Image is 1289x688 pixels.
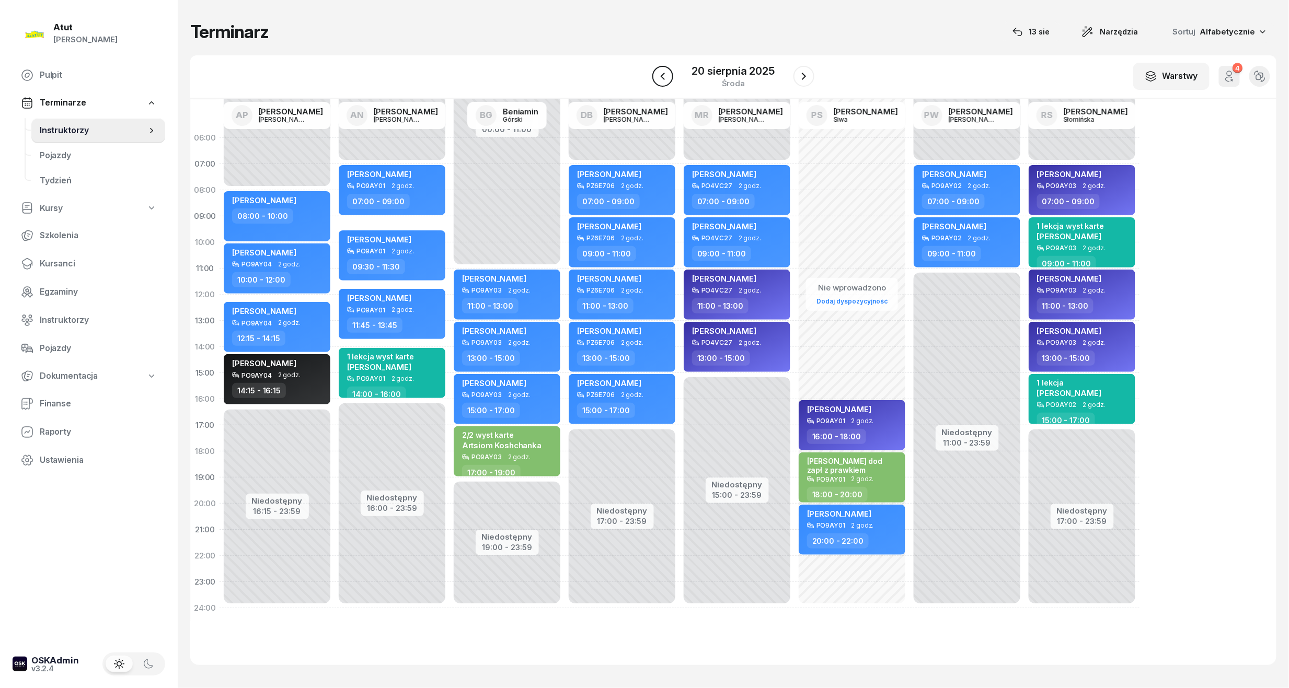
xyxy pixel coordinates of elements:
[604,116,654,123] div: [PERSON_NAME]
[190,229,220,255] div: 10:00
[471,287,502,294] div: PO9AY03
[1057,515,1108,526] div: 17:00 - 23:59
[1046,401,1077,408] div: PO9AY02
[356,375,385,382] div: PO9AY01
[692,194,755,209] div: 07:00 - 09:00
[701,339,732,346] div: PO4VC27
[798,102,906,129] a: PS[PERSON_NAME]Siwa
[1173,25,1198,39] span: Sortuj
[40,342,157,355] span: Pojazdy
[586,391,615,398] div: PZ6E706
[374,116,424,123] div: [PERSON_NAME]
[1064,116,1114,123] div: Słomińska
[508,287,531,294] span: 2 godz.
[503,108,538,115] div: Beniamin
[816,476,845,483] div: PO9AY01
[719,108,783,115] div: [PERSON_NAME]
[1037,378,1101,387] div: 1 lekcja
[278,371,301,379] span: 2 godz.
[807,487,868,502] div: 18:00 - 20:00
[232,272,291,287] div: 10:00 - 12:00
[712,481,763,488] div: Niedostępny
[13,91,165,115] a: Terminarze
[586,182,615,189] div: PZ6E706
[252,495,303,518] button: Niedostępny16:15 - 23:59
[1219,66,1240,87] button: 4
[692,66,775,76] div: 20 sierpnia 2025
[1037,413,1095,428] div: 15:00 - 17:00
[577,403,635,418] div: 15:00 - 17:00
[1037,256,1096,271] div: 09:00 - 11:00
[392,182,414,190] span: 2 godz.
[812,295,892,307] a: Dodaj dyspozycyjność
[1046,182,1077,189] div: PO9AY03
[241,320,272,326] div: PO9AY04
[40,285,157,299] span: Egzaminy
[597,515,648,526] div: 17:00 - 23:59
[13,223,165,248] a: Szkolenia
[1037,298,1094,313] div: 11:00 - 13:00
[1037,221,1104,230] div: 1 lekcja wyst karte
[692,351,750,366] div: 13:00 - 15:00
[922,194,985,209] div: 07:00 - 09:00
[462,298,519,313] div: 11:00 - 13:00
[190,543,220,569] div: 22:00
[1037,326,1101,336] span: [PERSON_NAME]
[462,440,542,450] span: Artsiom Koshchanka
[471,453,502,460] div: PO9AY03
[232,358,296,368] span: [PERSON_NAME]
[577,221,641,231] span: [PERSON_NAME]
[190,464,220,491] div: 19:00
[190,569,220,595] div: 23:00
[597,507,648,515] div: Niedostępny
[356,182,385,189] div: PO9AY01
[190,151,220,177] div: 07:00
[356,248,385,254] div: PO9AY01
[621,391,643,399] span: 2 godz.
[252,505,303,516] div: 16:15 - 23:59
[1046,244,1077,251] div: PO9AY03
[40,149,157,162] span: Pojazdy
[581,111,593,120] span: DB
[480,111,492,120] span: BG
[922,221,986,231] span: [PERSON_NAME]
[807,429,866,444] div: 16:00 - 18:00
[252,497,303,505] div: Niedostępny
[367,502,418,512] div: 16:00 - 23:59
[1100,26,1138,38] span: Narzędzia
[31,143,165,168] a: Pojazdy
[1046,339,1077,346] div: PO9AY03
[190,22,269,41] h1: Terminarz
[232,306,296,316] span: [PERSON_NAME]
[692,274,756,284] span: [PERSON_NAME]
[392,375,414,382] span: 2 godz.
[40,453,157,467] span: Ustawienia
[807,533,869,549] div: 20:00 - 22:00
[13,196,165,220] a: Kursy
[347,352,414,361] div: 1 lekcja wyst karte
[508,453,531,461] span: 2 godz.
[577,169,641,179] span: [PERSON_NAME]
[190,517,220,543] div: 21:00
[695,111,709,120] span: MR
[1041,111,1053,120] span: RS
[508,391,531,399] span: 2 godz.
[13,63,165,88] a: Pulpit
[683,102,791,129] a: MR[PERSON_NAME][PERSON_NAME]
[40,397,157,411] span: Finanse
[949,108,1013,115] div: [PERSON_NAME]
[40,68,157,82] span: Pulpit
[462,430,542,439] div: 2/2 wyst karte
[851,417,874,425] span: 2 godz.
[338,102,446,129] a: AN[PERSON_NAME][PERSON_NAME]
[1046,287,1077,294] div: PO9AY03
[53,33,118,46] div: [PERSON_NAME]
[577,378,641,388] span: [PERSON_NAME]
[834,108,898,115] div: [PERSON_NAME]
[350,111,364,120] span: AN
[1083,401,1106,409] span: 2 godz.
[259,116,309,123] div: [PERSON_NAME]
[347,235,411,244] span: [PERSON_NAME]
[577,326,641,336] span: [PERSON_NAME]
[586,235,615,241] div: PZ6E706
